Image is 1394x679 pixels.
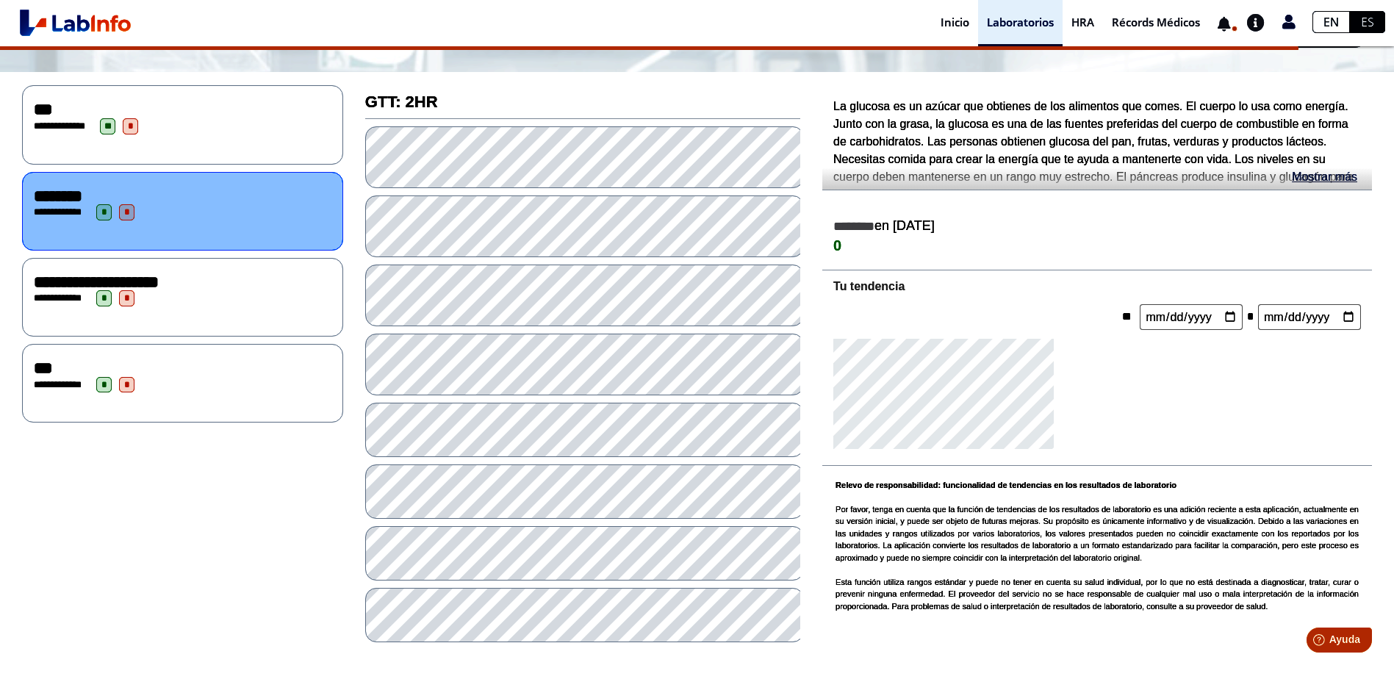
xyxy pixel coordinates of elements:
[833,237,1361,255] h4: 0
[1263,622,1378,663] iframe: Help widget launcher
[365,93,438,111] b: GTT: 2HR
[1312,11,1350,33] a: EN
[1071,15,1094,29] span: HRA
[1140,304,1243,330] input: mm/dd/yyyy
[1258,304,1361,330] input: mm/dd/yyyy
[833,98,1361,204] p: La glucosa es un azúcar que obtienes de los alimentos que comes. El cuerpo lo usa como energía. J...
[1350,11,1385,33] a: ES
[1292,168,1357,186] a: Mostrar más
[833,218,1361,235] h5: en [DATE]
[833,280,905,292] b: Tu tendencia
[836,481,1176,489] b: Relevo de responsabilidad: funcionalidad de tendencias en los resultados de laboratorio
[836,479,1359,613] p: Por favor, tenga en cuenta que la función de tendencias de los resultados de laboratorio es una a...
